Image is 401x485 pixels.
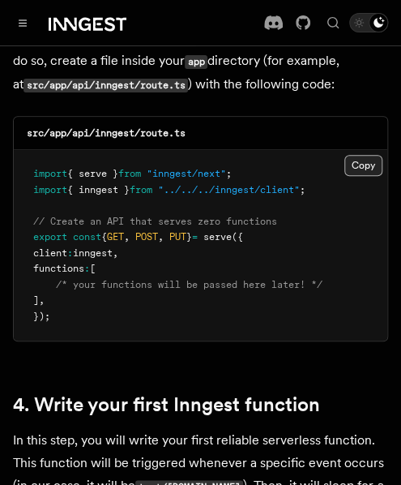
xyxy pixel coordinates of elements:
[349,13,388,32] button: Toggle dark mode
[33,247,67,259] span: client
[33,216,277,227] span: // Create an API that serves zero functions
[113,247,118,259] span: ,
[33,184,67,195] span: import
[33,168,67,179] span: import
[192,231,198,242] span: =
[73,247,113,259] span: inngest
[118,168,141,179] span: from
[300,184,305,195] span: ;
[73,231,101,242] span: const
[84,263,90,274] span: :
[23,79,188,92] code: src/app/api/inngest/route.ts
[158,184,300,195] span: "../../../inngest/client"
[33,294,39,306] span: ]
[185,55,207,69] code: app
[67,168,118,179] span: { serve }
[107,231,124,242] span: GET
[90,263,96,274] span: [
[101,231,107,242] span: {
[147,168,226,179] span: "inngest/next"
[186,231,192,242] span: }
[33,311,50,322] span: });
[226,168,232,179] span: ;
[130,184,152,195] span: from
[56,279,322,290] span: /* your functions will be passed here later! */
[13,393,320,416] a: 4. Write your first Inngest function
[33,263,84,274] span: functions
[323,13,343,32] button: Find something...
[232,231,243,242] span: ({
[67,247,73,259] span: :
[203,231,232,242] span: serve
[13,13,32,32] button: Toggle navigation
[67,184,130,195] span: { inngest }
[344,155,382,176] button: Copy
[169,231,186,242] span: PUT
[135,231,158,242] span: POST
[13,26,388,97] p: Next, you will set up a route handler for the route. To do so, create a file inside your director...
[158,231,164,242] span: ,
[124,231,130,242] span: ,
[27,127,186,139] code: src/app/api/inngest/route.ts
[39,294,45,306] span: ,
[33,231,67,242] span: export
